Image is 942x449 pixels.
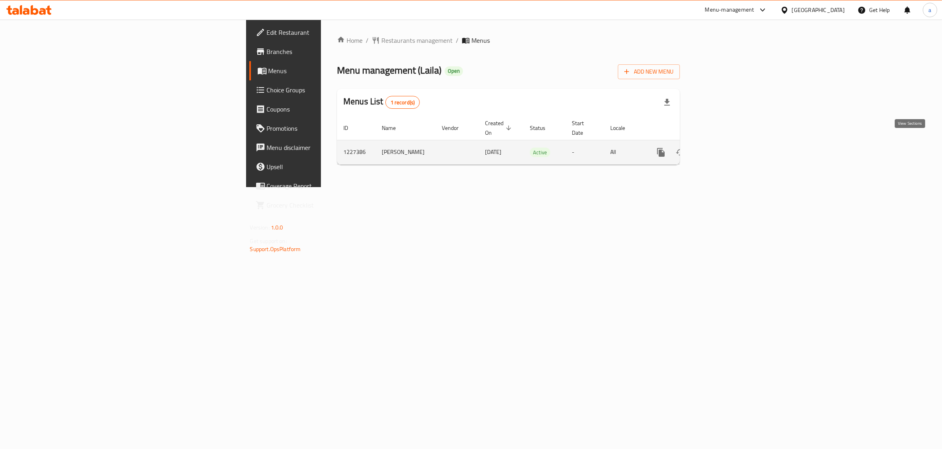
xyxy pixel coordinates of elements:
span: Menu disclaimer [267,143,397,152]
span: Promotions [267,124,397,133]
span: Restaurants management [381,36,453,45]
span: 1 record(s) [386,99,420,106]
a: Support.OpsPlatform [250,244,301,254]
th: Actions [645,116,735,140]
span: a [928,6,931,14]
span: ID [343,123,359,133]
div: Open [445,66,463,76]
span: Active [530,148,550,157]
div: [GEOGRAPHIC_DATA] [792,6,845,14]
span: Name [382,123,406,133]
button: Change Status [671,143,690,162]
h2: Menus List [343,96,420,109]
span: Version: [250,222,270,233]
div: Menu-management [705,5,754,15]
a: Upsell [249,157,403,176]
div: Export file [657,93,677,112]
a: Coverage Report [249,176,403,196]
a: Grocery Checklist [249,196,403,215]
span: Menus [471,36,490,45]
a: Branches [249,42,403,61]
a: Choice Groups [249,80,403,100]
span: Grocery Checklist [267,200,397,210]
a: Menus [249,61,403,80]
span: Coverage Report [267,181,397,191]
span: Menus [269,66,397,76]
span: Open [445,68,463,74]
nav: breadcrumb [337,36,680,45]
table: enhanced table [337,116,735,165]
span: Choice Groups [267,85,397,95]
span: Upsell [267,162,397,172]
a: Menu disclaimer [249,138,403,157]
span: Branches [267,47,397,56]
span: Edit Restaurant [267,28,397,37]
td: All [604,140,645,164]
span: Locale [610,123,635,133]
span: Add New Menu [624,67,673,77]
span: Start Date [572,118,594,138]
td: - [565,140,604,164]
button: Add New Menu [618,64,680,79]
a: Promotions [249,119,403,138]
li: / [456,36,459,45]
span: [DATE] [485,147,501,157]
span: Created On [485,118,514,138]
span: Status [530,123,556,133]
div: Total records count [385,96,420,109]
span: 1.0.0 [271,222,283,233]
button: more [651,143,671,162]
a: Restaurants management [372,36,453,45]
td: [PERSON_NAME] [375,140,435,164]
span: Coupons [267,104,397,114]
a: Coupons [249,100,403,119]
span: Vendor [442,123,469,133]
span: Get support on: [250,236,287,246]
a: Edit Restaurant [249,23,403,42]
